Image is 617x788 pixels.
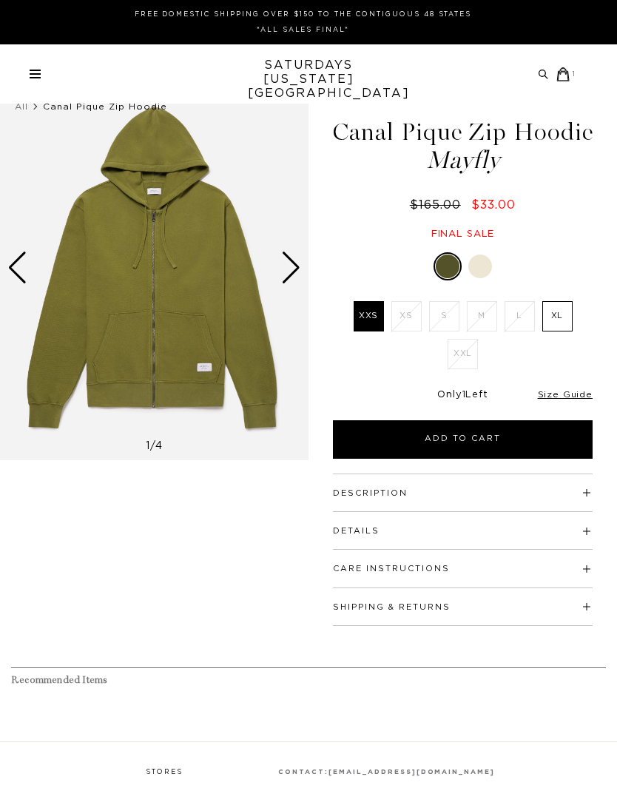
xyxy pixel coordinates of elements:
button: Add to Cart [333,420,593,459]
span: $33.00 [471,199,516,211]
div: Final sale [308,228,617,240]
strong: contact: [278,769,328,775]
span: 1 [462,390,466,400]
div: Only Left [333,389,593,402]
p: *ALL SALES FINAL* [36,24,570,36]
label: XL [542,301,573,331]
p: FREE DOMESTIC SHIPPING OVER $150 TO THE CONTIGUOUS 48 STATES [36,9,570,20]
a: All [15,102,28,111]
label: XXS [354,301,384,331]
button: Care Instructions [333,565,450,573]
span: 4 [155,441,163,451]
div: Next slide [281,252,301,284]
a: Size Guide [538,390,593,399]
a: [EMAIL_ADDRESS][DOMAIN_NAME] [328,769,495,775]
button: Description [333,489,408,497]
div: Previous slide [7,252,27,284]
span: Mayfly [308,148,617,172]
button: Details [333,527,380,535]
span: 1 [146,441,150,451]
button: Shipping & Returns [333,603,451,611]
a: SATURDAYS[US_STATE][GEOGRAPHIC_DATA] [248,58,370,101]
h4: Recommended Items [11,674,606,687]
small: 1 [572,71,576,78]
del: $165.00 [410,199,467,211]
a: Stores [146,769,183,775]
a: 1 [556,67,576,81]
span: Canal Pique Zip Hoodie [43,102,167,111]
h1: Canal Pique Zip Hoodie [308,120,617,172]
